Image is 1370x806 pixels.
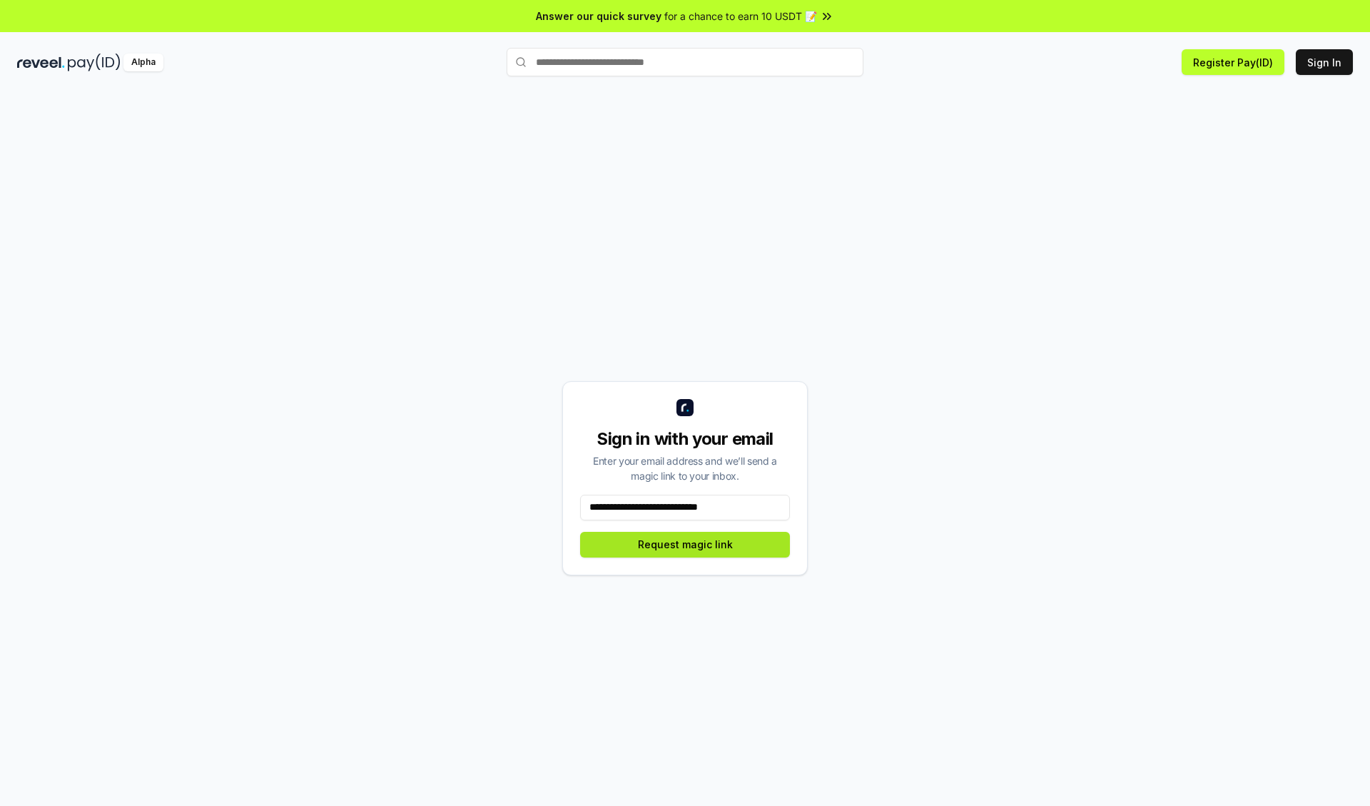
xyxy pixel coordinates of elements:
div: Enter your email address and we’ll send a magic link to your inbox. [580,453,790,483]
img: pay_id [68,54,121,71]
button: Register Pay(ID) [1182,49,1284,75]
div: Alpha [123,54,163,71]
span: for a chance to earn 10 USDT 📝 [664,9,817,24]
img: reveel_dark [17,54,65,71]
span: Answer our quick survey [536,9,661,24]
button: Sign In [1296,49,1353,75]
img: logo_small [676,399,694,416]
div: Sign in with your email [580,428,790,450]
button: Request magic link [580,532,790,558]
